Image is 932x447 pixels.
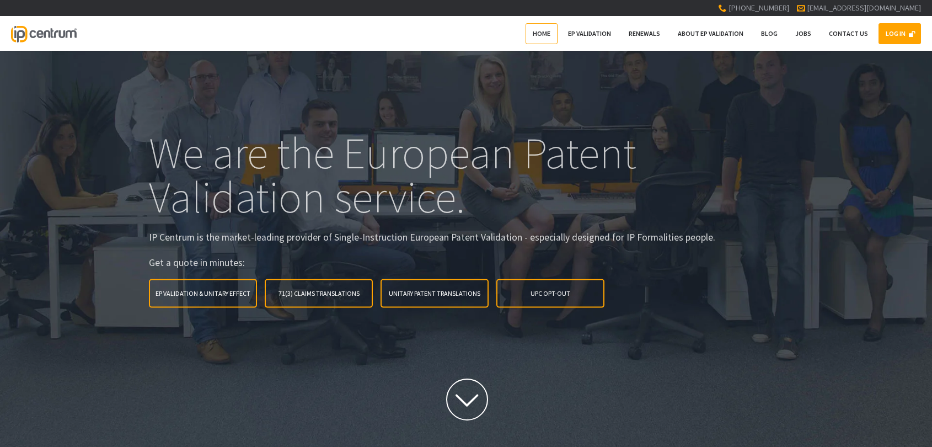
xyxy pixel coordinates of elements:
p: Get a quote in minutes: [149,256,783,270]
a: IP Centrum [11,16,76,51]
span: About EP Validation [678,29,743,38]
a: EP Validation [561,23,618,44]
a: Renewals [622,23,667,44]
a: About EP Validation [671,23,751,44]
span: [PHONE_NUMBER] [729,3,789,13]
a: Jobs [788,23,818,44]
h1: We are the European Patent Validation service. [149,131,783,219]
a: UPC Opt-Out [496,279,604,307]
a: Blog [754,23,785,44]
span: Renewals [629,29,660,38]
span: Blog [761,29,778,38]
span: Contact Us [829,29,868,38]
p: IP Centrum is the market-leading provider of Single-Instruction European Patent Validation - espe... [149,230,783,244]
a: EP Validation & Unitary Effect [149,279,257,307]
span: Home [533,29,550,38]
a: 71(3) Claims Translations [265,279,373,307]
a: Unitary Patent Translations [381,279,489,307]
span: Jobs [795,29,811,38]
a: [EMAIL_ADDRESS][DOMAIN_NAME] [807,3,921,13]
span: EP Validation [568,29,611,38]
a: Contact Us [822,23,875,44]
a: Home [526,23,558,44]
a: LOG IN [879,23,921,44]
